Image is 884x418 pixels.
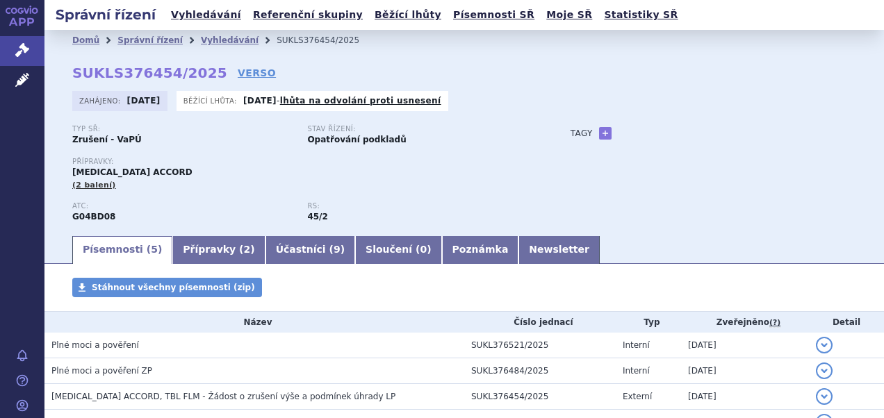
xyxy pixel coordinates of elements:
[244,244,251,255] span: 2
[151,244,158,255] span: 5
[542,6,596,24] a: Moje SŘ
[464,384,616,410] td: SUKL376454/2025
[72,135,142,144] strong: Zrušení - VaPÚ
[72,65,227,81] strong: SUKLS376454/2025
[72,202,293,210] p: ATC:
[307,135,406,144] strong: Opatřování podkladů
[464,312,616,333] th: Číslo jednací
[277,30,377,51] li: SUKLS376454/2025
[623,340,650,350] span: Interní
[51,366,152,376] span: Plné moci a pověření ZP
[623,392,652,401] span: Externí
[117,35,183,45] a: Správní řízení
[72,236,172,264] a: Písemnosti (5)
[816,337,833,353] button: detail
[201,35,259,45] a: Vyhledávání
[518,236,600,264] a: Newsletter
[72,278,262,297] a: Stáhnout všechny písemnosti (zip)
[265,236,355,264] a: Účastníci (9)
[51,340,139,350] span: Plné moci a pověření
[449,6,539,24] a: Písemnosti SŘ
[72,212,115,221] strong: SOLIFENACIN
[809,312,884,333] th: Detail
[681,333,809,358] td: [DATE]
[816,388,833,405] button: detail
[681,358,809,384] td: [DATE]
[464,358,616,384] td: SUKL376484/2025
[79,95,123,106] span: Zahájeno:
[44,312,464,333] th: Název
[464,333,616,358] td: SUKL376521/2025
[238,66,276,80] a: VERSO
[571,125,593,142] h3: Tagy
[816,362,833,379] button: detail
[127,96,161,106] strong: [DATE]
[72,181,116,190] span: (2 balení)
[599,127,612,140] a: +
[183,95,240,106] span: Běžící lhůta:
[280,96,441,106] a: lhůta na odvolání proti usnesení
[681,384,809,410] td: [DATE]
[243,96,277,106] strong: [DATE]
[72,125,293,133] p: Typ SŘ:
[600,6,682,24] a: Statistiky SŘ
[72,35,99,45] a: Domů
[420,244,427,255] span: 0
[370,6,445,24] a: Běžící lhůty
[769,318,780,328] abbr: (?)
[72,167,193,177] span: [MEDICAL_DATA] ACCORD
[307,202,528,210] p: RS:
[172,236,265,264] a: Přípravky (2)
[307,212,327,221] strong: močová spasmolytika, retardované formy, p.o.
[44,5,167,24] h2: Správní řízení
[167,6,245,24] a: Vyhledávání
[681,312,809,333] th: Zveřejněno
[616,312,681,333] th: Typ
[243,95,441,106] p: -
[355,236,441,264] a: Sloučení (0)
[307,125,528,133] p: Stav řízení:
[334,244,341,255] span: 9
[92,283,255,292] span: Stáhnout všechny písemnosti (zip)
[623,366,650,376] span: Interní
[51,392,395,401] span: SOLIFENACIN ACCORD, TBL FLM - Žádost o zrušení výše a podmínek úhrady LP
[442,236,519,264] a: Poznámka
[249,6,367,24] a: Referenční skupiny
[72,158,543,166] p: Přípravky:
